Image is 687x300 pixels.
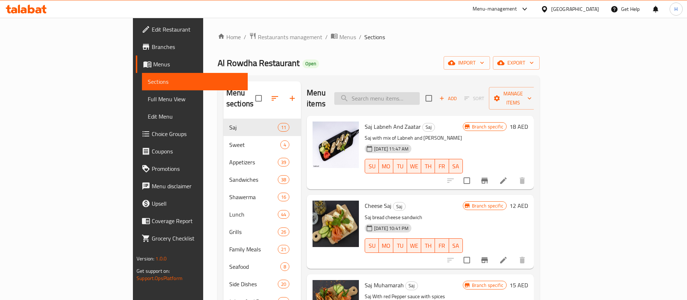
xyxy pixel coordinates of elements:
span: TU [396,161,404,172]
button: Manage items [489,87,537,110]
span: Add [438,94,458,103]
span: SU [368,161,376,172]
span: 38 [278,176,289,183]
span: Open [302,61,319,67]
button: delete [514,251,531,269]
span: TH [424,161,432,172]
span: Saj [229,123,278,132]
button: SA [449,238,463,253]
div: Grills26 [223,223,301,241]
span: Manage items [495,89,532,107]
span: 4 [281,141,289,148]
span: Select to update [459,173,474,188]
a: Upsell [136,195,248,212]
span: TU [396,241,404,251]
span: Sandwiches [229,175,278,184]
span: Branch specific [469,282,506,289]
span: Select section [421,91,436,106]
span: Shawerma [229,193,278,201]
span: WE [410,161,418,172]
button: Add section [284,90,301,107]
div: Sandwiches38 [223,171,301,188]
span: Grills [229,227,278,236]
span: Sort sections [266,90,284,107]
span: Sections [364,33,385,41]
div: [GEOGRAPHIC_DATA] [551,5,599,13]
span: 21 [278,246,289,253]
a: Edit menu item [499,256,508,264]
span: Version: [137,254,154,263]
div: items [278,227,289,236]
span: SA [452,161,460,172]
img: Cheese Saj [313,201,359,247]
span: Menu disclaimer [152,182,242,190]
a: Choice Groups [136,125,248,143]
a: Coupons [136,143,248,160]
div: Side Dishes20 [223,275,301,293]
div: Family Meals21 [223,241,301,258]
span: Add item [436,93,460,104]
span: Al Rowdha Restaurant [218,55,299,71]
span: Saj Labneh And Zaatar [365,121,421,132]
span: Restaurants management [258,33,322,41]
a: Menu disclaimer [136,177,248,195]
span: Select section first [460,93,489,104]
input: search [334,92,420,105]
span: 39 [278,159,289,166]
span: Grocery Checklist [152,234,242,243]
span: Get support on: [137,266,170,276]
div: items [278,158,289,167]
button: MO [379,159,393,173]
div: items [278,280,289,288]
span: Coverage Report [152,217,242,225]
button: Branch-specific-item [476,251,493,269]
button: MO [379,238,393,253]
div: Lunch44 [223,206,301,223]
span: 8 [281,263,289,270]
span: MO [382,241,390,251]
span: 1.0.0 [155,254,167,263]
button: Add [436,93,460,104]
div: Family Meals [229,245,278,254]
span: 16 [278,194,289,201]
a: Edit Menu [142,108,248,125]
span: [DATE] 10:41 PM [371,225,411,232]
span: MO [382,161,390,172]
span: Sweet [229,140,280,149]
li: / [325,33,328,41]
div: items [280,262,289,271]
span: FR [438,241,446,251]
div: Open [302,59,319,68]
span: [DATE] 11:47 AM [371,145,411,152]
span: Upsell [152,199,242,208]
span: Coupons [152,147,242,156]
button: TU [393,159,407,173]
li: / [359,33,361,41]
a: Restaurants management [249,32,322,42]
span: WE [410,241,418,251]
div: Menu-management [473,5,517,13]
a: Branches [136,38,248,56]
div: items [278,193,289,201]
div: Lunch [229,210,278,219]
span: Menus [339,33,356,41]
div: items [278,175,289,184]
button: SU [365,159,379,173]
h6: 15 AED [510,280,528,290]
span: Saj [393,202,405,211]
a: Edit Restaurant [136,21,248,38]
a: Promotions [136,160,248,177]
div: Saj [393,202,406,211]
span: SA [452,241,460,251]
div: Side Dishes [229,280,278,288]
span: H [674,5,678,13]
span: SU [368,241,376,251]
a: Menus [331,32,356,42]
a: Full Menu View [142,90,248,108]
button: SA [449,159,463,173]
button: FR [435,159,449,173]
